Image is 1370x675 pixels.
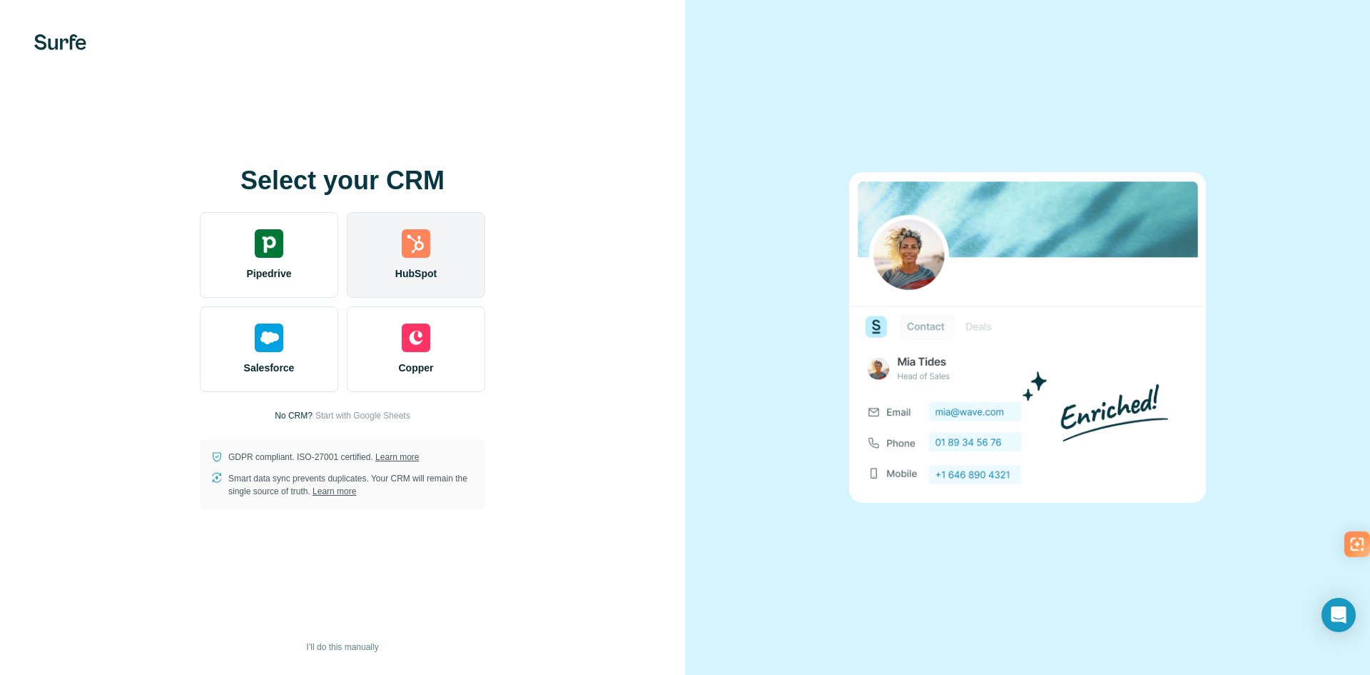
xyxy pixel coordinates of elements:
span: Pipedrive [246,266,291,281]
div: Open Intercom Messenger [1321,598,1356,632]
button: Start with Google Sheets [315,409,410,422]
img: copper's logo [402,324,430,352]
img: none image [849,172,1206,503]
span: Salesforce [244,361,295,375]
a: Learn more [375,452,419,462]
img: hubspot's logo [402,229,430,258]
h1: Select your CRM [200,166,485,195]
button: I’ll do this manually [296,636,388,658]
span: Copper [399,361,434,375]
img: Surfe's logo [34,34,86,50]
span: I’ll do this manually [306,641,378,654]
span: HubSpot [395,266,437,281]
img: pipedrive's logo [255,229,283,258]
p: GDPR compliant. ISO-27001 certified. [228,451,419,464]
a: Learn more [313,486,356,496]
img: salesforce's logo [255,324,283,352]
p: No CRM? [275,409,313,422]
p: Smart data sync prevents duplicates. Your CRM will remain the single source of truth. [228,472,474,498]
